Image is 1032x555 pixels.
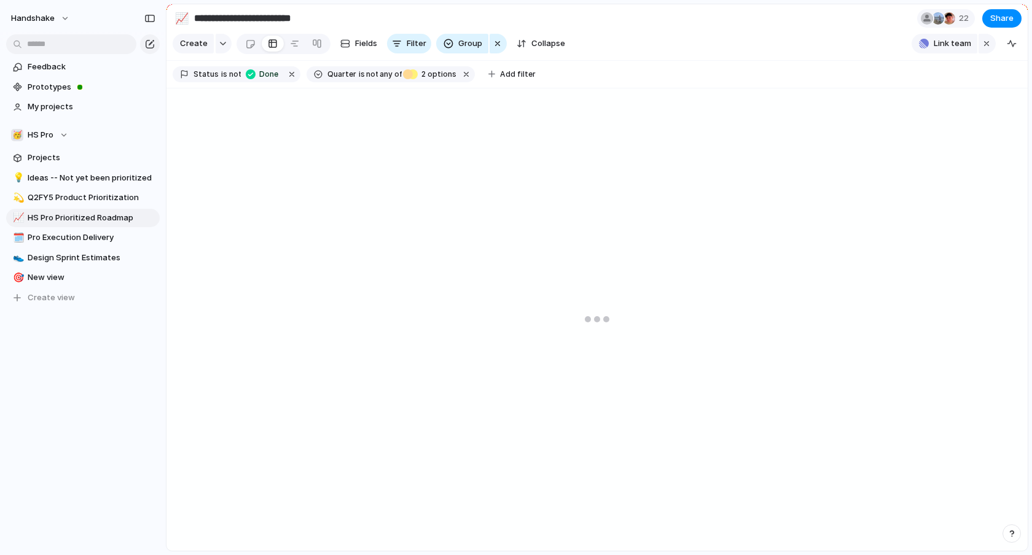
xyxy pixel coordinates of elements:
span: is [359,69,365,80]
div: 🥳 [11,129,23,141]
button: Share [982,9,1022,28]
button: Group [436,34,488,53]
div: 📈 [175,10,189,26]
a: My projects [6,98,160,116]
a: 🎯New view [6,268,160,287]
button: isnot [219,68,243,81]
button: Fields [335,34,382,53]
span: Create view [28,292,75,304]
div: 💫 [13,191,21,205]
span: HS Pro Prioritized Roadmap [28,212,155,224]
span: Filter [407,37,426,50]
span: Feedback [28,61,155,73]
a: 🗓️Pro Execution Delivery [6,228,160,247]
button: isnotany of [356,68,404,81]
span: Design Sprint Estimates [28,252,155,264]
span: My projects [28,101,155,113]
div: 📈 [13,211,21,225]
button: Done [242,68,284,81]
span: Quarter [327,69,356,80]
div: 👟 [13,250,21,265]
span: Link team [934,37,971,50]
a: 💫Q2FY5 Product Prioritization [6,188,160,207]
span: options [418,69,456,80]
div: 💡 [13,171,21,185]
button: 👟 [11,252,23,264]
button: 📈 [172,9,192,28]
span: Create [180,37,208,50]
span: Prototypes [28,81,155,93]
span: Share [990,12,1014,25]
span: Group [458,37,482,50]
a: 📈HS Pro Prioritized Roadmap [6,209,160,227]
button: Link team [912,34,977,53]
a: Feedback [6,58,160,76]
button: 💫 [11,192,23,204]
span: Ideas -- Not yet been prioritized [28,172,155,184]
span: any of [378,69,402,80]
span: 22 [959,12,972,25]
span: Collapse [531,37,565,50]
a: 👟Design Sprint Estimates [6,249,160,267]
span: Pro Execution Delivery [28,231,155,244]
button: Create [173,34,214,53]
button: 📈 [11,212,23,224]
div: 🗓️ [13,231,21,245]
button: Collapse [512,34,570,53]
span: HS Pro [28,129,53,141]
span: Add filter [500,69,536,80]
span: not [365,69,378,80]
button: Add filter [481,66,543,83]
button: 🥳HS Pro [6,126,160,144]
span: Q2FY5 Product Prioritization [28,192,155,204]
span: not [227,69,241,80]
button: Filter [387,34,431,53]
div: 🎯 [13,271,21,285]
button: 🎯 [11,271,23,284]
span: New view [28,271,155,284]
button: 2 options [403,68,459,81]
button: Handshake [6,9,76,28]
a: Projects [6,149,160,167]
span: Projects [28,152,155,164]
button: 💡 [11,172,23,184]
span: Fields [355,37,377,50]
span: Handshake [11,12,55,25]
button: 🗓️ [11,231,23,244]
a: 💡Ideas -- Not yet been prioritized [6,169,160,187]
span: Status [193,69,219,80]
a: Prototypes [6,78,160,96]
span: is [221,69,227,80]
button: Create view [6,289,160,307]
span: 2 [418,69,428,79]
span: Done [259,69,281,80]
